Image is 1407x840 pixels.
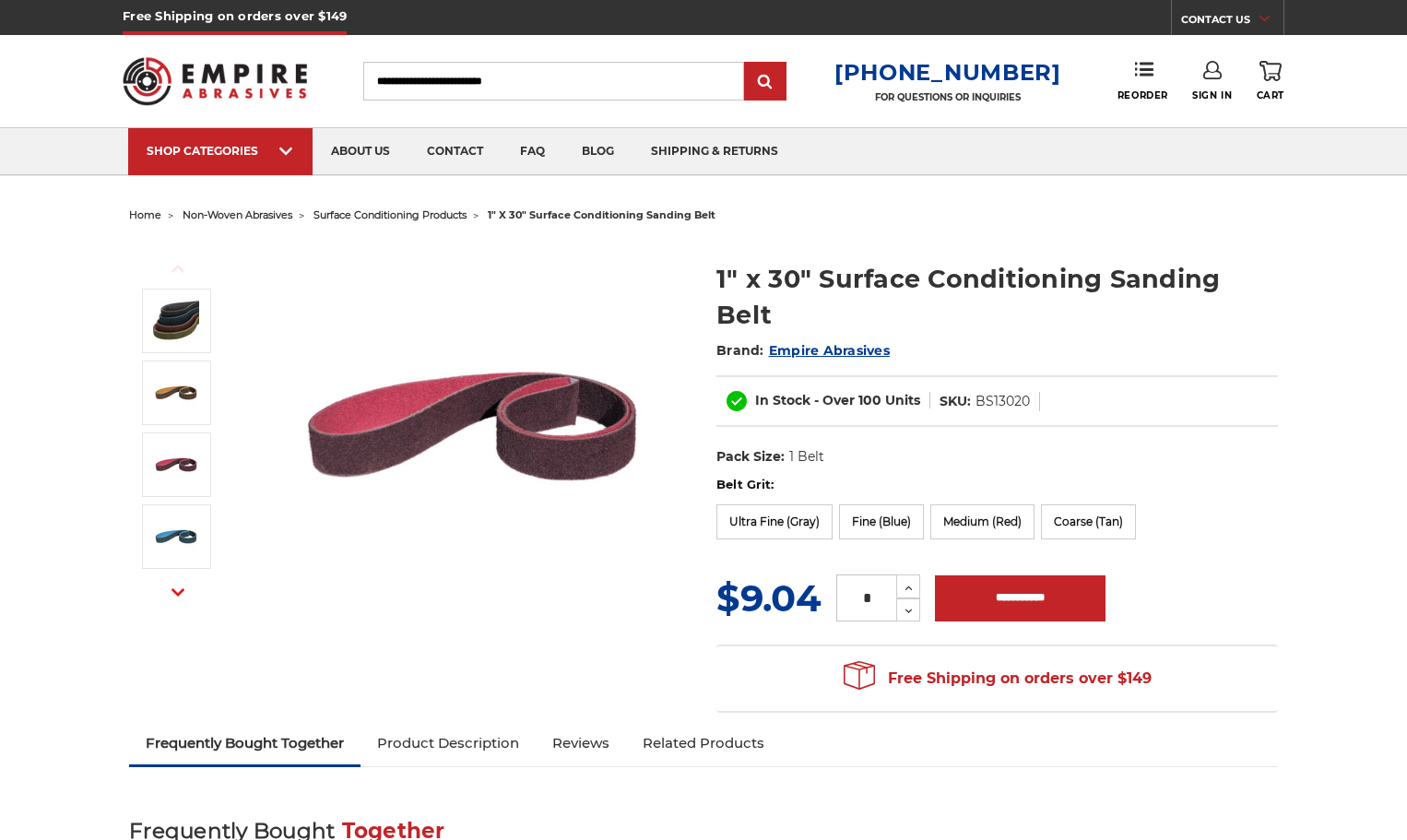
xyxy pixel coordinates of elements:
a: surface conditioning products [313,208,467,221]
span: Cart [1257,89,1284,101]
a: Reorder [1117,61,1168,101]
span: Sign In [1192,89,1232,101]
a: shipping & returns [633,128,797,175]
a: about us [313,128,408,175]
a: Frequently Bought Together [129,723,361,763]
span: 1" x 30" surface conditioning sanding belt [488,208,715,221]
a: faq [502,128,563,175]
h1: 1" x 30" Surface Conditioning Sanding Belt [716,261,1278,333]
div: SHOP CATEGORIES [147,144,294,158]
a: Empire Abrasives [769,342,890,359]
a: Reviews [536,723,626,763]
dd: BS13020 [975,392,1030,411]
span: - Over [814,392,855,408]
img: 1"x30" Surface Conditioning Sanding Belts [288,242,656,610]
a: contact [408,128,502,175]
dt: SKU: [940,392,971,411]
img: 1"x30" Coarse Surface Conditioning Belt [153,370,199,416]
span: 100 [858,392,881,408]
button: Previous [156,249,200,289]
span: $9.04 [716,575,822,621]
span: Units [885,392,920,408]
a: Product Description [361,723,536,763]
img: 1"x30" Fine Surface Conditioning Belt [153,514,199,560]
span: In Stock [755,392,810,408]
span: Free Shipping on orders over $149 [844,660,1152,697]
button: Next [156,573,200,612]
a: Cart [1257,61,1284,101]
span: Brand: [716,342,764,359]
label: Belt Grit: [716,476,1278,494]
a: CONTACT US [1181,9,1283,35]
dd: 1 Belt [789,447,824,467]
a: home [129,208,161,221]
a: non-woven abrasives [183,208,292,221]
p: FOR QUESTIONS OR INQUIRIES [834,91,1061,103]
dt: Pack Size: [716,447,785,467]
a: blog [563,128,633,175]
a: [PHONE_NUMBER] [834,59,1061,86]
input: Submit [747,64,784,101]
img: 1"x30" Surface Conditioning Sanding Belts [153,298,199,344]
img: 1"x30" Medium Surface Conditioning Belt [153,442,199,488]
span: Reorder [1117,89,1168,101]
img: Empire Abrasives [123,45,307,117]
a: Related Products [626,723,781,763]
